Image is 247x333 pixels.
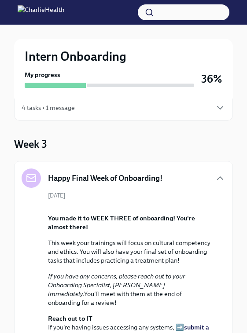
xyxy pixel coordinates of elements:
span: [DATE] [48,191,65,200]
strong: My progress [25,70,60,79]
div: 4 tasks • 1 message [22,103,75,112]
img: CharlieHealth [18,5,64,19]
h3: 36% [201,73,222,85]
strong: You made it to WEEK THREE of onboarding! You're almost there! [48,214,195,231]
strong: Reach out to IT [48,315,92,322]
h3: Week 3 [14,138,47,150]
h2: Intern Onboarding [25,49,126,63]
em: If you have any concerns, please reach out to your Onboarding Specialist, [PERSON_NAME] immediately. [48,272,185,298]
p: This week your trainings will focus on cultural competency and ethics. You will also have your fi... [48,238,211,265]
h5: Happy Final Week of Onboarding! [48,173,162,183]
p: You'll meet with them at the end of onboarding for a review! [48,272,211,307]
